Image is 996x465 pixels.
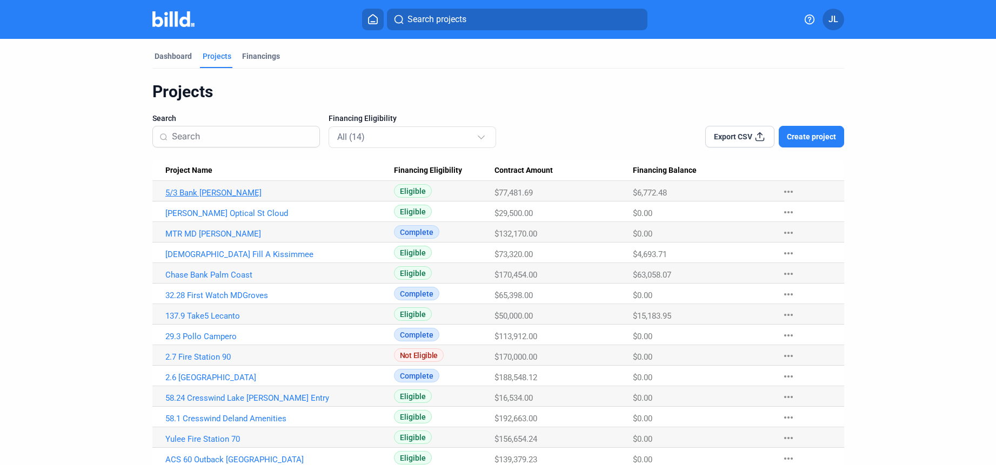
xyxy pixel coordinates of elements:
[165,229,394,239] a: MTR MD [PERSON_NAME]
[494,434,537,444] span: $156,654.24
[633,414,652,423] span: $0.00
[337,132,365,142] mat-select-trigger: All (14)
[633,291,652,300] span: $0.00
[394,166,462,176] span: Financing Eligibility
[714,131,752,142] span: Export CSV
[165,291,394,300] a: 32.28 First Watch MDGroves
[165,455,394,464] a: ACS 60 Outback [GEOGRAPHIC_DATA]
[155,51,192,62] div: Dashboard
[787,131,836,142] span: Create project
[782,411,795,424] mat-icon: more_horiz
[782,185,795,198] mat-icon: more_horiz
[779,126,844,147] button: Create project
[782,432,795,444] mat-icon: more_horiz
[394,389,432,403] span: Eligible
[165,188,394,198] a: 5/3 Bank [PERSON_NAME]
[242,51,280,62] div: Financings
[394,410,432,423] span: Eligible
[494,414,537,423] span: $192,663.00
[394,184,432,198] span: Eligible
[387,9,647,30] button: Search projects
[152,11,195,27] img: Billd Company Logo
[633,434,652,444] span: $0.00
[165,250,394,259] a: [DEMOGRAPHIC_DATA] Fill A Kissimmee
[394,205,432,218] span: Eligible
[633,250,667,259] span: $4,693.71
[165,208,394,218] a: [PERSON_NAME] Optical St Cloud
[165,311,394,321] a: 137.9 Take5 Lecanto
[394,266,432,280] span: Eligible
[165,434,394,444] a: Yulee Fire Station 70
[633,188,667,198] span: $6,772.48
[165,393,394,403] a: 58.24 Cresswind Lake [PERSON_NAME] Entry
[165,270,394,280] a: Chase Bank Palm Coast
[152,82,844,102] div: Projects
[633,393,652,403] span: $0.00
[782,349,795,362] mat-icon: more_horiz
[494,393,533,403] span: $16,534.00
[782,329,795,342] mat-icon: more_horiz
[633,332,652,341] span: $0.00
[165,332,394,341] a: 29.3 Pollo Campero
[394,287,439,300] span: Complete
[407,13,466,26] span: Search projects
[633,455,652,464] span: $0.00
[165,166,212,176] span: Project Name
[152,113,176,124] span: Search
[494,166,633,176] div: Contract Amount
[494,250,533,259] span: $73,320.00
[705,126,774,147] button: Export CSV
[394,166,494,176] div: Financing Eligibility
[394,430,432,444] span: Eligible
[782,206,795,219] mat-icon: more_horiz
[494,208,533,218] span: $29,500.00
[782,226,795,239] mat-icon: more_horiz
[203,51,231,62] div: Projects
[823,9,844,30] button: JL
[782,267,795,280] mat-icon: more_horiz
[494,229,537,239] span: $132,170.00
[394,307,432,321] span: Eligible
[165,352,394,362] a: 2.7 Fire Station 90
[494,373,537,382] span: $188,548.12
[782,390,795,403] mat-icon: more_horiz
[172,125,313,148] input: Search
[633,166,697,176] span: Financing Balance
[782,370,795,383] mat-icon: more_horiz
[494,270,537,280] span: $170,454.00
[633,166,771,176] div: Financing Balance
[394,451,432,464] span: Eligible
[494,166,553,176] span: Contract Amount
[165,373,394,382] a: 2.6 [GEOGRAPHIC_DATA]
[165,166,394,176] div: Project Name
[782,247,795,260] mat-icon: more_horiz
[394,348,444,362] span: Not Eligible
[828,13,838,26] span: JL
[494,188,533,198] span: $77,481.69
[633,270,671,280] span: $63,058.07
[329,113,397,124] span: Financing Eligibility
[633,208,652,218] span: $0.00
[494,311,533,321] span: $50,000.00
[633,373,652,382] span: $0.00
[633,352,652,362] span: $0.00
[782,288,795,301] mat-icon: more_horiz
[494,291,533,300] span: $65,398.00
[394,225,439,239] span: Complete
[165,414,394,423] a: 58.1 Cresswind Deland Amenities
[394,246,432,259] span: Eligible
[633,311,671,321] span: $15,183.95
[494,455,537,464] span: $139,379.23
[782,308,795,321] mat-icon: more_horiz
[494,332,537,341] span: $113,912.00
[633,229,652,239] span: $0.00
[394,328,439,341] span: Complete
[394,369,439,382] span: Complete
[782,452,795,465] mat-icon: more_horiz
[494,352,537,362] span: $170,000.00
